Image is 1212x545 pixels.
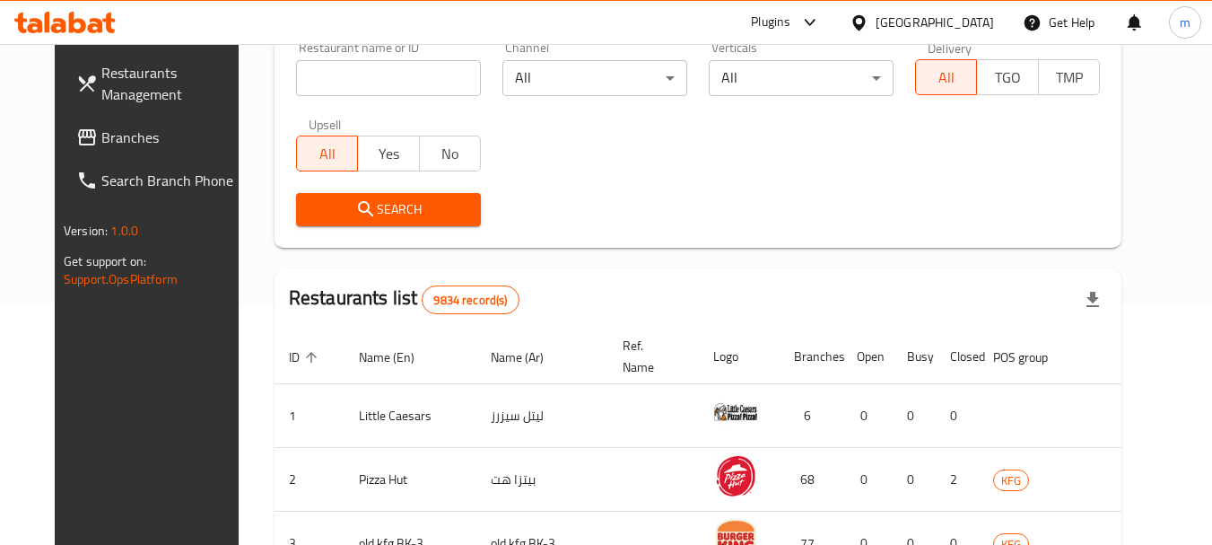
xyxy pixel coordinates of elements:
[893,384,936,448] td: 0
[1180,13,1190,32] span: m
[976,59,1038,95] button: TGO
[101,170,243,191] span: Search Branch Phone
[101,62,243,105] span: Restaurants Management
[780,330,842,384] th: Branches
[984,65,1031,91] span: TGO
[422,286,519,314] div: Total records count
[64,219,108,242] span: Version:
[1038,59,1100,95] button: TMP
[359,347,438,368] span: Name (En)
[1071,278,1114,321] div: Export file
[994,470,1028,491] span: KFG
[928,41,972,54] label: Delivery
[357,136,419,171] button: Yes
[344,448,476,512] td: Pizza Hut
[296,60,481,96] input: Search for restaurant name or ID..
[699,330,780,384] th: Logo
[491,347,567,368] span: Name (Ar)
[64,250,146,273] span: Get support on:
[289,285,519,314] h2: Restaurants list
[915,59,977,95] button: All
[304,141,351,167] span: All
[713,453,758,498] img: Pizza Hut
[476,448,608,512] td: بيتزا هت
[62,116,257,159] a: Branches
[936,448,979,512] td: 2
[842,384,893,448] td: 0
[423,292,518,309] span: 9834 record(s)
[842,448,893,512] td: 0
[713,390,758,435] img: Little Caesars
[275,384,344,448] td: 1
[1046,65,1093,91] span: TMP
[936,330,979,384] th: Closed
[780,384,842,448] td: 6
[623,335,677,378] span: Ref. Name
[110,219,138,242] span: 1.0.0
[64,268,178,291] a: Support.OpsPlatform
[310,198,466,221] span: Search
[936,384,979,448] td: 0
[275,448,344,512] td: 2
[780,448,842,512] td: 68
[709,60,894,96] div: All
[296,136,358,171] button: All
[751,12,790,33] div: Plugins
[502,60,687,96] div: All
[365,141,412,167] span: Yes
[344,384,476,448] td: Little Caesars
[842,330,893,384] th: Open
[427,141,474,167] span: No
[876,13,994,32] div: [GEOGRAPHIC_DATA]
[923,65,970,91] span: All
[62,159,257,202] a: Search Branch Phone
[419,136,481,171] button: No
[296,193,481,226] button: Search
[893,330,936,384] th: Busy
[62,51,257,116] a: Restaurants Management
[101,127,243,148] span: Branches
[476,384,608,448] td: ليتل سيزرز
[993,347,1071,368] span: POS group
[309,118,342,130] label: Upsell
[289,347,323,368] span: ID
[893,448,936,512] td: 0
